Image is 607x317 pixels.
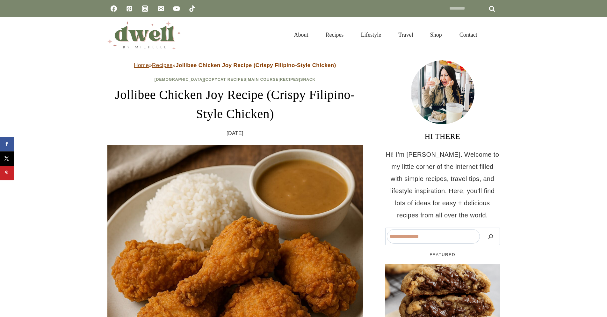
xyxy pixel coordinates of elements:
a: Contact [451,24,486,46]
a: Snack [300,77,316,82]
strong: Jollibee Chicken Joy Recipe (Crispy Filipino-Style Chicken) [176,62,336,68]
time: [DATE] [227,129,243,138]
a: Instagram [139,2,151,15]
a: Recipes [317,24,352,46]
a: Lifestyle [352,24,390,46]
span: » » [134,62,336,68]
a: Shop [422,24,451,46]
h3: HI THERE [385,131,500,142]
a: Email [155,2,167,15]
a: [DEMOGRAPHIC_DATA] [155,77,204,82]
a: Travel [390,24,422,46]
a: About [285,24,317,46]
button: Search [483,229,498,244]
span: | | | | [155,77,316,82]
a: YouTube [170,2,183,15]
a: Main Course [248,77,278,82]
nav: Primary Navigation [285,24,486,46]
a: Recipes [280,77,299,82]
a: Facebook [107,2,120,15]
a: Home [134,62,149,68]
img: DWELL by michelle [107,20,181,49]
a: Recipes [152,62,172,68]
a: TikTok [186,2,199,15]
a: Pinterest [123,2,136,15]
a: Copycat Recipes [206,77,247,82]
h1: Jollibee Chicken Joy Recipe (Crispy Filipino-Style Chicken) [107,85,363,124]
p: Hi! I'm [PERSON_NAME]. Welcome to my little corner of the internet filled with simple recipes, tr... [385,148,500,221]
button: View Search Form [489,29,500,40]
h5: FEATURED [385,252,500,258]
